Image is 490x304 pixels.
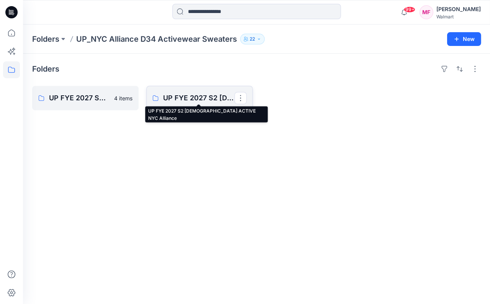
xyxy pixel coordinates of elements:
[32,34,59,44] a: Folders
[49,93,109,103] p: UP FYE 2027 S3 [DEMOGRAPHIC_DATA] ACTIVE NYC Alliance
[163,93,234,103] p: UP FYE 2027 S2 [DEMOGRAPHIC_DATA] ACTIVE NYC Alliance
[419,5,433,19] div: MF
[114,94,132,102] p: 4 items
[32,86,139,110] a: UP FYE 2027 S3 [DEMOGRAPHIC_DATA] ACTIVE NYC Alliance4 items
[76,34,237,44] p: UP_NYC Alliance D34 Activewear Sweaters
[32,64,59,74] h4: Folders
[240,34,265,44] button: 22
[436,5,480,14] div: [PERSON_NAME]
[447,32,481,46] button: New
[146,86,253,110] a: UP FYE 2027 S2 [DEMOGRAPHIC_DATA] ACTIVE NYC Alliance
[250,35,255,43] p: 22
[403,7,415,13] span: 99+
[436,14,480,20] div: Walmart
